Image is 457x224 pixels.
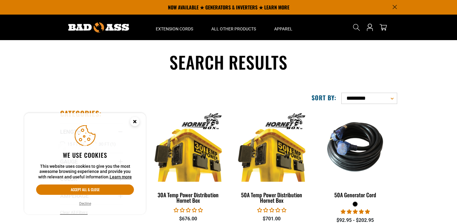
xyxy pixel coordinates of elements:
[151,215,226,222] div: $676.00
[68,22,129,33] img: Bad Ass Extension Cords
[211,26,256,32] span: All Other Products
[318,109,392,201] a: 50A Generator Cord 50A Generator Cord
[352,22,361,32] summary: Search
[274,26,292,32] span: Apparel
[36,184,134,195] button: Accept all & close
[60,51,397,73] h1: Search results
[110,174,132,179] a: Learn more
[234,109,309,207] a: 50A Temp Power Distribution Hornet Box 50A Temp Power Distribution Hornet Box
[60,109,102,118] h2: Categories:
[147,15,202,40] summary: Extension Cords
[318,217,392,224] div: $92.95 - $202.95
[77,201,93,207] button: Decline
[151,109,226,207] a: 30A Temp Power Distribution Hornet Box 30A Temp Power Distribution Hornet Box
[36,151,134,159] h2: We use cookies
[202,15,265,40] summary: All Other Products
[312,94,336,102] label: Sort by:
[317,112,394,182] img: 50A Generator Cord
[234,112,310,182] img: 50A Temp Power Distribution Hornet Box
[36,164,134,180] p: This website uses cookies to give you the most awesome browsing experience and provide you with r...
[234,192,309,203] div: 50A Temp Power Distribution Hornet Box
[24,113,146,215] aside: Cookie Consent
[318,192,392,198] div: 50A Generator Cord
[234,215,309,222] div: $701.00
[257,207,286,213] span: 0.00 stars
[174,207,203,213] span: 0.00 stars
[265,15,302,40] summary: Apparel
[151,192,226,203] div: 30A Temp Power Distribution Hornet Box
[156,26,193,32] span: Extension Cords
[150,112,227,182] img: 30A Temp Power Distribution Hornet Box
[341,209,370,215] span: 5.00 stars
